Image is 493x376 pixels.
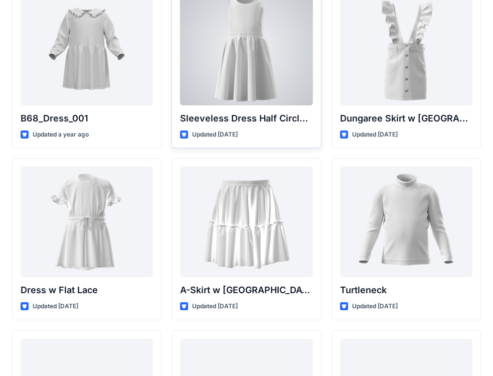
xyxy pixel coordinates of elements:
[192,130,238,140] p: Updated [DATE]
[33,130,89,140] p: Updated a year ago
[192,301,238,312] p: Updated [DATE]
[21,167,153,277] a: Dress w Flat Lace
[21,111,153,126] p: B68_Dress_001
[352,301,398,312] p: Updated [DATE]
[180,111,312,126] p: Sleeveless Dress Half Circle Skirt
[340,167,472,277] a: Turtleneck
[340,111,472,126] p: Dungaree Skirt w [GEOGRAPHIC_DATA]
[180,167,312,277] a: A-Skirt w Ruffle
[21,283,153,297] p: Dress w Flat Lace
[180,283,312,297] p: A-Skirt w [GEOGRAPHIC_DATA]
[340,283,472,297] p: Turtleneck
[33,301,78,312] p: Updated [DATE]
[352,130,398,140] p: Updated [DATE]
